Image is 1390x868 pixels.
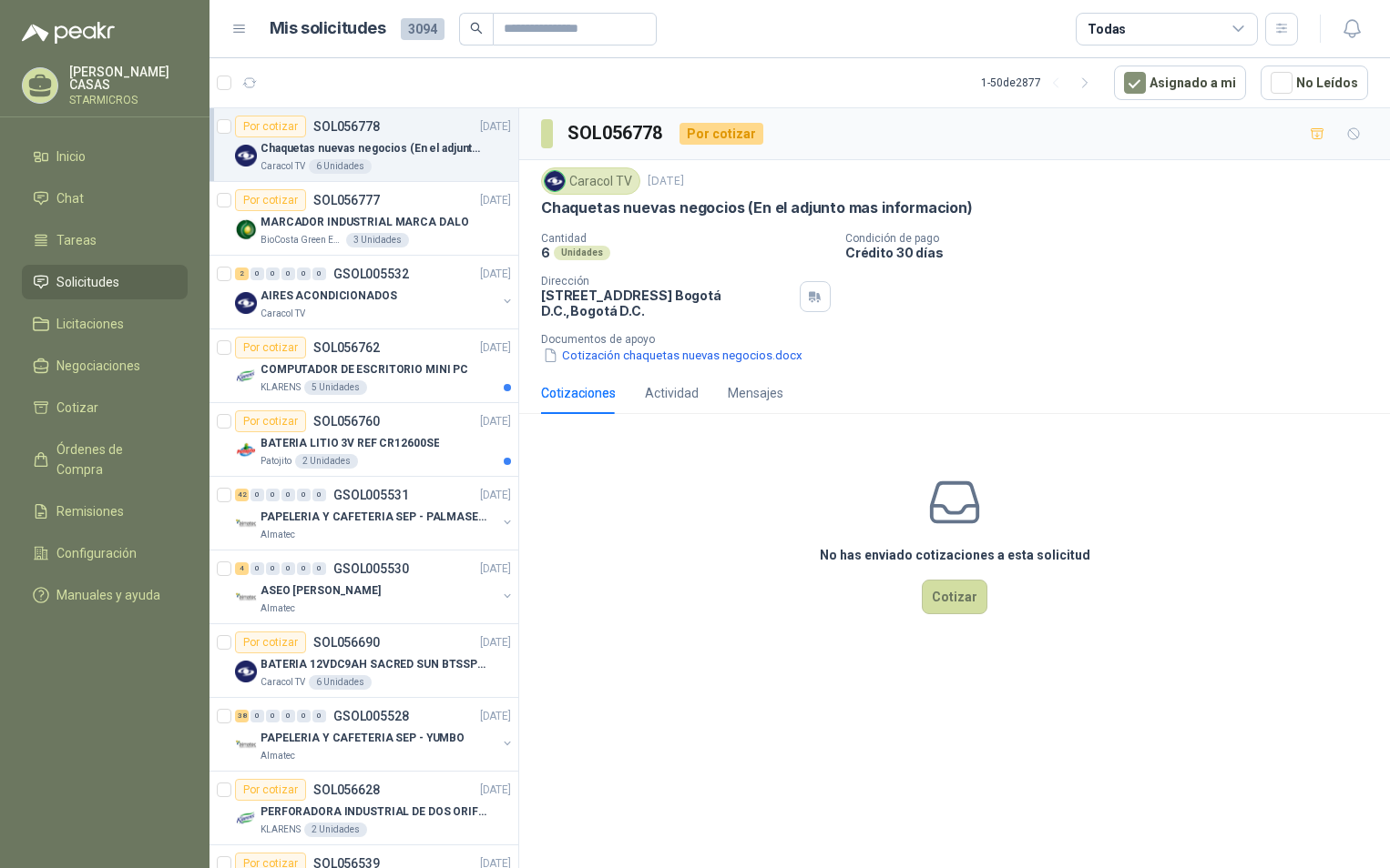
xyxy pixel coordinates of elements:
[333,710,409,722] p: GSOL005528
[261,159,305,174] p: Caracol TV
[261,361,468,378] p: COMPUTADOR DE ESCRITORIO MINI PC
[845,245,1383,260] p: Crédito 30 días
[56,230,97,250] span: Tareas
[541,167,640,195] div: Caracol TV
[313,415,380,428] p: SOL056760
[22,181,188,216] a: Chat
[480,560,511,578] p: [DATE]
[235,410,306,432] div: Por cotizar
[728,383,783,403] div: Mensajes
[56,188,84,208] span: Chat
[235,562,249,575] div: 4
[235,587,257,609] img: Company Logo
[333,489,409,501] p: GSOL005531
[541,288,792,318] p: [STREET_ADDRESS] Bogotá D.C. , Bogotá D.C.
[313,783,380,796] p: SOL056628
[309,159,372,174] div: 6 Unidades
[922,580,987,614] button: Cotizar
[480,266,511,283] p: [DATE]
[235,710,249,722] div: 38
[235,779,306,801] div: Por cotizar
[312,710,326,722] div: 0
[297,710,311,722] div: 0
[210,182,518,256] a: Por cotizarSOL056777[DATE] Company LogoMARCADOR INDUSTRIAL MARCA DALOBioCosta Green Energy S.A.S3...
[312,489,326,501] div: 0
[545,171,565,191] img: Company Logo
[346,233,409,247] div: 3 Unidades
[210,329,518,403] a: Por cotizarSOL056762[DATE] Company LogoCOMPUTADOR DE ESCRITORIO MINI PCKLARENS5 Unidades
[261,601,295,616] p: Almatec
[312,562,326,575] div: 0
[250,489,264,501] div: 0
[304,380,367,395] div: 5 Unidades
[22,265,188,299] a: Solicitudes
[22,390,188,425] a: Cotizar
[541,232,831,245] p: Cantidad
[333,562,409,575] p: GSOL005530
[261,307,305,321] p: Caracol TV
[480,634,511,651] p: [DATE]
[541,198,973,217] p: Chaquetas nuevas negocios (En el adjunto mas informacion)
[56,398,98,418] span: Cotizar
[261,380,301,395] p: KLARENS
[261,214,468,231] p: MARCADOR INDUSTRIAL MARCA DALO
[261,435,439,452] p: BATERIA LITIO 3V REF CR12600SE
[480,782,511,799] p: [DATE]
[22,22,115,44] img: Logo peakr
[309,675,372,690] div: 6 Unidades
[56,439,170,479] span: Órdenes de Compra
[281,489,295,501] div: 0
[235,267,249,280] div: 2
[820,545,1090,565] h3: No has enviado cotizaciones a esta solicitud
[22,223,188,257] a: Tareas
[480,413,511,430] p: [DATE]
[845,232,1383,245] p: Condición de pago
[541,333,1383,346] p: Documentos de apoyo
[235,558,515,616] a: 4 0 0 0 0 0 GSOL005530[DATE] Company LogoASEO [PERSON_NAME]Almatec
[333,267,409,280] p: GSOL005532
[210,108,518,182] a: Por cotizarSOL056778[DATE] Company LogoChaquetas nuevas negocios (En el adjunto mas informacion)C...
[304,823,367,837] div: 2 Unidades
[22,432,188,487] a: Órdenes de Compra
[56,585,160,605] span: Manuales y ayuda
[22,494,188,529] a: Remisiones
[1114,66,1246,100] button: Asignado a mi
[470,22,483,35] span: search
[480,339,511,357] p: [DATE]
[281,562,295,575] div: 0
[312,267,326,280] div: 0
[480,708,511,725] p: [DATE]
[261,528,295,542] p: Almatec
[235,189,306,211] div: Por cotizar
[235,366,257,388] img: Company Logo
[297,489,311,501] div: 0
[541,245,550,260] p: 6
[270,15,386,42] h1: Mis solicitudes
[210,624,518,698] a: Por cotizarSOL056690[DATE] Company LogoBATERIA 12VDC9AH SACRED SUN BTSSP12-9HRCaracol TV6 Unidades
[281,267,295,280] div: 0
[261,233,342,247] p: BioCosta Green Energy S.A.S
[69,66,188,91] p: [PERSON_NAME] CASAS
[313,120,380,133] p: SOL056778
[297,562,311,575] div: 0
[235,145,257,167] img: Company Logo
[56,543,137,563] span: Configuración
[235,218,257,240] img: Company Logo
[261,582,381,600] p: ASEO [PERSON_NAME]
[480,192,511,209] p: [DATE]
[401,18,445,40] span: 3094
[266,489,280,501] div: 0
[266,267,280,280] div: 0
[295,454,358,469] div: 2 Unidades
[480,118,511,136] p: [DATE]
[261,675,305,690] p: Caracol TV
[261,288,397,305] p: AIRES ACONDICIONADOS
[235,484,515,542] a: 42 0 0 0 0 0 GSOL005531[DATE] Company LogoPAPELERIA Y CAFETERIA SEP - PALMASECAAlmatec
[261,140,487,157] p: Chaquetas nuevas negocios (En el adjunto mas informacion)
[235,631,306,653] div: Por cotizar
[56,146,86,167] span: Inicio
[22,348,188,383] a: Negociaciones
[281,710,295,722] div: 0
[261,454,291,469] p: Patojito
[235,513,257,535] img: Company Logo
